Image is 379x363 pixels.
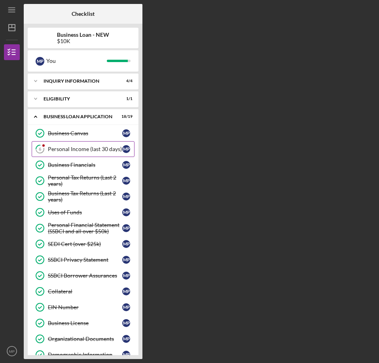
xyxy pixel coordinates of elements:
a: Business Tax Returns (Last 2 years)MP [32,189,135,204]
a: SSBCI Privacy StatementMP [32,252,135,268]
a: EIN NumberMP [32,299,135,315]
div: ELIGIBILITY [44,96,113,101]
div: M P [122,161,130,169]
div: EIN Number [48,304,122,310]
div: INQUIRY INFORMATION [44,79,113,83]
div: M P [122,272,130,280]
b: Business Loan - NEW [57,32,109,38]
div: Business License [48,320,122,326]
a: SSBCI Borrower AssurancesMP [32,268,135,284]
div: Organizational Documents [48,336,122,342]
a: Business FinancialsMP [32,157,135,173]
div: BUSINESS LOAN APPLICATION [44,114,113,119]
div: M P [122,240,130,248]
div: 1 / 1 [118,96,133,101]
div: M P [122,287,130,295]
div: You [46,54,107,68]
div: M P [36,57,44,66]
a: Personal Tax Returns (Last 2 years)MP [32,173,135,189]
div: M P [122,351,130,359]
div: SEDI Cert (over $25k) [48,241,122,247]
div: M P [122,145,130,153]
div: Personal Income (last 30 days) [48,146,122,152]
b: Checklist [72,11,95,17]
div: M P [122,319,130,327]
a: 6Personal Income (last 30 days)MP [32,141,135,157]
div: M P [122,177,130,185]
a: Personal Financial Statement (SSBCI and all over $50k)MP [32,220,135,236]
div: M P [122,193,130,200]
tspan: 6 [39,147,42,152]
div: M P [122,208,130,216]
div: M P [122,256,130,264]
div: M P [122,129,130,137]
div: Collateral [48,288,122,295]
a: Business LicenseMP [32,315,135,331]
div: Personal Tax Returns (Last 2 years) [48,174,122,187]
div: M P [122,335,130,343]
div: $10K [57,38,109,44]
text: MP [9,349,15,354]
div: M P [122,303,130,311]
div: Business Financials [48,162,122,168]
div: Demographic Information [48,352,122,358]
a: Demographic InformationMP [32,347,135,363]
div: Business Tax Returns (Last 2 years) [48,190,122,203]
div: 4 / 4 [118,79,133,83]
div: Personal Financial Statement (SSBCI and all over $50k) [48,222,122,234]
a: Uses of FundsMP [32,204,135,220]
a: Business CanvasMP [32,125,135,141]
a: CollateralMP [32,284,135,299]
div: Uses of Funds [48,209,122,216]
div: M P [122,224,130,232]
div: SSBCI Borrower Assurances [48,272,122,279]
div: Business Canvas [48,130,122,136]
div: SSBCI Privacy Statement [48,257,122,263]
div: 18 / 19 [118,114,133,119]
a: SEDI Cert (over $25k)MP [32,236,135,252]
a: Organizational DocumentsMP [32,331,135,347]
button: MP [4,343,20,359]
